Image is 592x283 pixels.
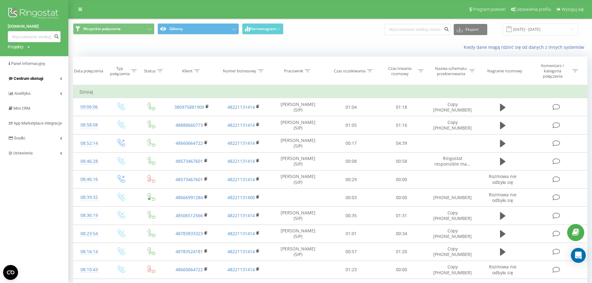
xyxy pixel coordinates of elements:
[14,76,43,81] span: Centrum obsługi
[454,24,487,35] button: Eksport
[326,225,376,243] td: 01:01
[73,86,587,98] td: Dzisiaj
[80,264,99,276] div: 08:10:43
[242,23,283,34] button: Harmonogram
[227,122,255,128] a: 48221131414
[426,225,479,243] td: Copy [PHONE_NUMBER]
[270,225,326,243] td: [PERSON_NAME] (SIP)
[376,207,426,225] td: 01:31
[3,265,18,280] button: Open CMP widget
[227,231,255,236] a: 48221131414
[489,264,516,275] span: Rozmowa nie odbyła się
[144,68,156,74] div: Status
[376,261,426,279] td: 00:00
[284,68,303,74] div: Pracownik
[489,192,516,203] span: Rozmowa nie odbyła się
[13,106,30,111] span: Mini CRM
[376,116,426,134] td: 01:16
[11,61,45,66] span: Panel Informacyjny
[158,23,239,34] button: Główny
[227,176,255,182] a: 48221131414
[376,189,426,207] td: 00:00
[80,191,99,203] div: 08:39:32
[326,116,376,134] td: 01:05
[376,152,426,170] td: 00:58
[73,23,154,34] button: Wszystkie połączenia
[426,116,479,134] td: Copy [PHONE_NUMBER]
[326,171,376,189] td: 00:29
[326,207,376,225] td: 00:35
[8,44,24,50] div: Projekty
[176,194,203,200] a: 48666991284
[14,91,30,96] span: Analityka
[270,171,326,189] td: [PERSON_NAME] (SIP)
[473,7,506,12] span: Program poleceń
[80,119,99,131] div: 08:58:08
[464,44,587,50] a: Kiedy dane mogą różnić się od danych z innych systemów
[426,207,479,225] td: Copy [PHONE_NUMBER]
[270,152,326,170] td: [PERSON_NAME] (SIP)
[383,66,416,76] div: Czas trwania rozmowy
[80,246,99,258] div: 08:16:14
[14,121,62,126] span: App Marketplace integracje
[426,98,479,116] td: Copy [PHONE_NUMBER]
[562,7,584,12] span: Wyloguj się
[176,267,203,272] a: 48660664722
[270,98,326,116] td: [PERSON_NAME] (SIP)
[487,68,522,74] div: Nagranie rozmowy
[227,267,255,272] a: 48221131414
[176,122,203,128] a: 48888660773
[516,7,551,12] span: Ustawienia profilu
[176,140,203,146] a: 48660664722
[385,24,451,35] input: Wyszukiwanie według numeru
[227,158,255,164] a: 48221131414
[426,243,479,261] td: Copy [PHONE_NUMBER]
[250,27,276,31] span: Harmonogram
[270,116,326,134] td: [PERSON_NAME] (SIP)
[80,101,99,113] div: 09:06:06
[426,261,479,279] td: Copy [PHONE_NUMBER]
[110,66,130,76] div: Typ połączenia
[489,173,516,185] span: Rozmowa nie odbyła się
[376,243,426,261] td: 01:20
[227,140,255,146] a: 48221131414
[176,212,203,218] a: 48506512566
[376,98,426,116] td: 01:18
[80,228,99,240] div: 08:23:54
[174,104,204,110] a: 380975881909
[326,189,376,207] td: 00:03
[80,137,99,149] div: 08:52:14
[80,209,99,221] div: 08:36:19
[8,23,61,30] a: [DOMAIN_NAME]
[376,225,426,243] td: 00:34
[227,194,255,200] a: 48221131400
[176,158,203,164] a: 48573467601
[326,98,376,116] td: 01:04
[270,243,326,261] td: [PERSON_NAME] (SIP)
[80,173,99,185] div: 08:46:16
[80,155,99,167] div: 08:46:28
[270,134,326,152] td: [PERSON_NAME] (SIP)
[334,68,365,74] div: Czas oczekiwania
[14,136,25,140] span: Środki
[8,31,61,42] input: Wyszukiwanie według numeru
[434,155,470,167] span: Ringostat responsible ma...
[227,104,255,110] a: 48221131414
[176,231,203,236] a: 48783833323
[326,243,376,261] td: 00:57
[376,134,426,152] td: 04:39
[426,189,479,207] td: [PHONE_NUMBER]
[535,63,571,79] div: Komentarz / kategoria połączenia
[182,68,193,74] div: Klient
[571,248,586,263] div: Open Intercom Messenger
[8,6,61,22] img: Ringostat logo
[270,207,326,225] td: [PERSON_NAME] (SIP)
[326,152,376,170] td: 00:08
[326,261,376,279] td: 01:23
[176,249,203,254] a: 48783524181
[223,68,256,74] div: Numer biznesowy
[176,176,203,182] a: 48573467601
[227,249,255,254] a: 48221131414
[227,212,255,218] a: 48221131414
[434,66,468,76] div: Nazwa schematu przekierowania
